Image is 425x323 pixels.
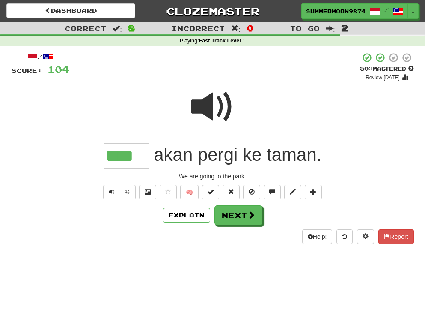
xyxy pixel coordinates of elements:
span: 104 [48,64,69,75]
span: 2 [341,23,348,33]
a: Clozemaster [148,3,277,18]
span: Correct [65,24,107,33]
span: Incorrect [171,24,225,33]
button: Favorite sentence (alt+f) [160,185,177,199]
span: akan [154,145,193,165]
button: Play sentence audio (ctl+space) [103,185,120,199]
strong: Fast Track Level 1 [199,38,246,44]
span: To go [290,24,320,33]
span: . [149,145,322,165]
button: Ignore sentence (alt+i) [243,185,260,199]
span: : [113,25,122,32]
button: Add to collection (alt+a) [305,185,322,199]
a: SummerMoon9874 / [301,3,408,19]
span: SummerMoon9874 [306,7,366,15]
button: Help! [302,229,333,244]
div: We are going to the park. [12,172,414,181]
div: Mastered [360,65,414,73]
button: Discuss sentence (alt+u) [264,185,281,199]
span: 0 [247,23,254,33]
button: Report [378,229,413,244]
button: Next [214,205,262,225]
small: Review: [DATE] [366,75,400,81]
button: Edit sentence (alt+d) [284,185,301,199]
button: Round history (alt+y) [336,229,353,244]
span: 50 % [360,65,373,72]
span: Score: [12,67,42,74]
button: ½ [120,185,136,199]
div: Text-to-speech controls [101,185,136,199]
div: / [12,52,69,63]
button: Explain [163,208,210,223]
span: 8 [128,23,135,33]
span: / [384,7,389,13]
a: Dashboard [6,3,135,18]
button: Reset to 0% Mastered (alt+r) [223,185,240,199]
span: : [326,25,335,32]
button: 🧠 [180,185,199,199]
button: Set this sentence to 100% Mastered (alt+m) [202,185,219,199]
span: pergi [198,145,238,165]
span: : [231,25,241,32]
span: taman [267,145,317,165]
button: Show image (alt+x) [139,185,156,199]
span: ke [243,145,262,165]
